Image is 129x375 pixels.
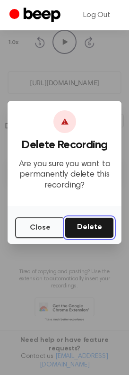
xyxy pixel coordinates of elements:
[15,139,114,152] h3: Delete Recording
[65,217,114,238] button: Delete
[9,6,63,25] a: Beep
[15,217,65,238] button: Close
[74,4,120,27] a: Log Out
[53,110,76,133] div: ⚠
[15,159,114,191] p: Are you sure you want to permanently delete this recording?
